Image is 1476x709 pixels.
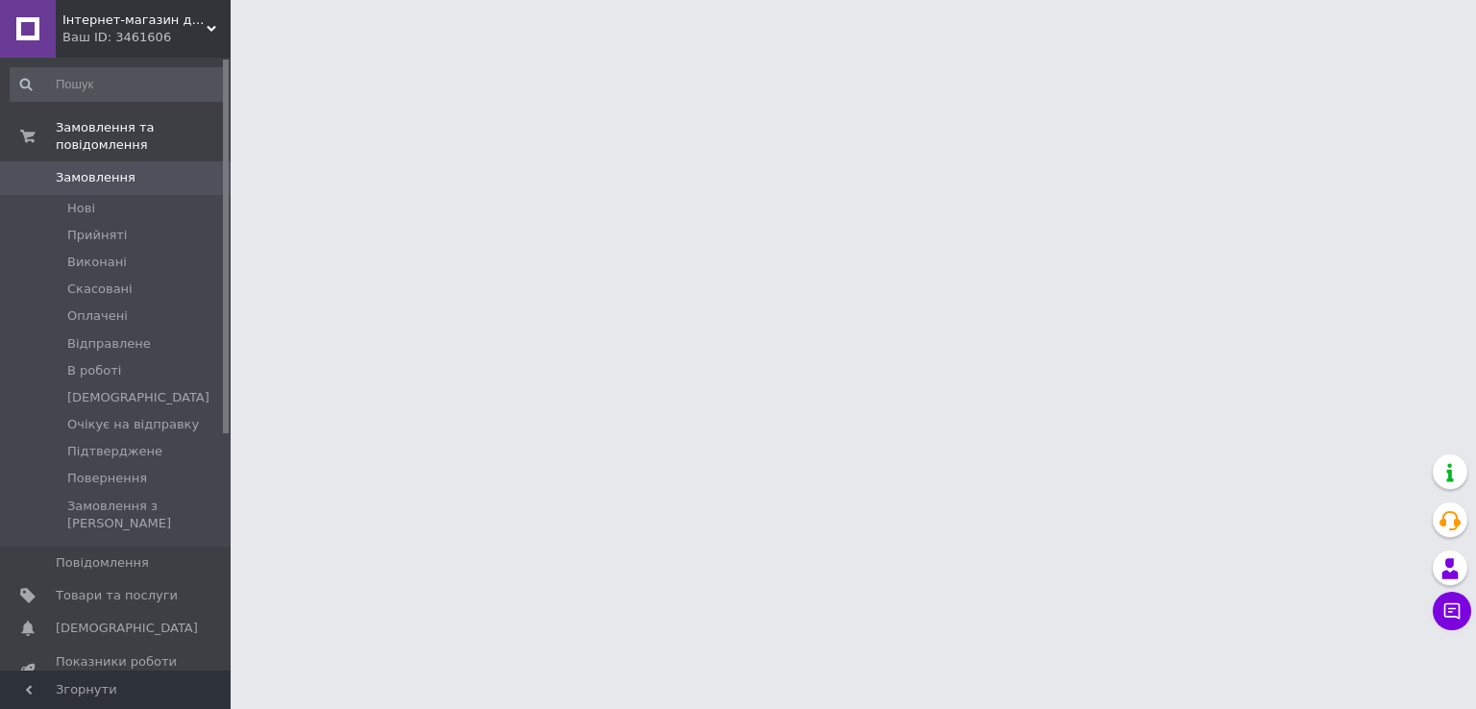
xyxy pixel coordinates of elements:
[67,470,147,487] span: Повернення
[67,281,133,298] span: Скасовані
[56,587,178,604] span: Товари та послуги
[67,443,162,460] span: Підтверджене
[62,29,231,46] div: Ваш ID: 3461606
[67,498,225,532] span: Замовлення з [PERSON_NAME]
[67,335,151,353] span: Відправлене
[62,12,207,29] span: Інтернет-магазин домашнього текстилю «Sleeping Beauty»
[56,119,231,154] span: Замовлення та повідомлення
[67,362,121,379] span: В роботі
[1433,592,1471,630] button: Чат з покупцем
[67,254,127,271] span: Виконані
[56,169,135,186] span: Замовлення
[10,67,227,102] input: Пошук
[67,307,128,325] span: Оплачені
[67,389,209,406] span: [DEMOGRAPHIC_DATA]
[67,200,95,217] span: Нові
[67,227,127,244] span: Прийняті
[67,416,199,433] span: Очікує на відправку
[56,620,198,637] span: [DEMOGRAPHIC_DATA]
[56,554,149,572] span: Повідомлення
[56,653,178,688] span: Показники роботи компанії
